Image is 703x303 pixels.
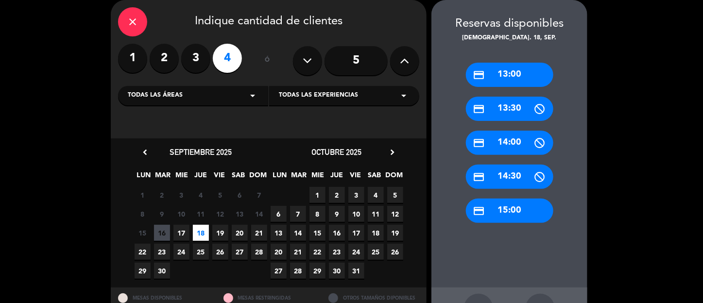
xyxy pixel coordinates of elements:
[118,44,147,73] label: 1
[154,244,170,260] span: 23
[473,137,485,149] i: credit_card
[329,169,345,185] span: JUE
[466,97,553,121] div: 13:30
[251,187,267,203] span: 7
[279,91,358,101] span: Todas las experiencias
[387,147,397,157] i: chevron_right
[473,205,485,217] i: credit_card
[466,199,553,223] div: 15:00
[212,187,228,203] span: 5
[154,206,170,222] span: 9
[386,169,402,185] span: DOM
[247,90,258,101] i: arrow_drop_down
[118,7,419,36] div: Indique cantidad de clientes
[193,187,209,203] span: 4
[271,206,287,222] span: 6
[135,206,151,222] span: 8
[154,225,170,241] span: 16
[154,263,170,279] span: 30
[290,263,306,279] span: 28
[348,206,364,222] span: 10
[329,244,345,260] span: 23
[309,225,326,241] span: 15
[309,244,326,260] span: 22
[329,187,345,203] span: 2
[193,244,209,260] span: 25
[473,103,485,115] i: credit_card
[232,187,248,203] span: 6
[193,206,209,222] span: 11
[348,225,364,241] span: 17
[473,171,485,183] i: credit_card
[290,225,306,241] span: 14
[232,206,248,222] span: 13
[173,225,189,241] span: 17
[212,169,228,185] span: VIE
[466,131,553,155] div: 14:00
[368,187,384,203] span: 4
[329,206,345,222] span: 9
[181,44,210,73] label: 3
[368,244,384,260] span: 25
[231,169,247,185] span: SAB
[431,15,587,34] div: Reservas disponibles
[329,263,345,279] span: 30
[348,187,364,203] span: 3
[212,244,228,260] span: 26
[127,16,138,28] i: close
[252,44,283,78] div: ó
[251,225,267,241] span: 21
[367,169,383,185] span: SAB
[193,225,209,241] span: 18
[170,147,232,157] span: septiembre 2025
[309,263,326,279] span: 29
[250,169,266,185] span: DOM
[368,225,384,241] span: 18
[135,244,151,260] span: 22
[135,263,151,279] span: 29
[368,206,384,222] span: 11
[212,225,228,241] span: 19
[135,225,151,241] span: 15
[387,244,403,260] span: 26
[348,244,364,260] span: 24
[473,69,485,81] i: credit_card
[135,187,151,203] span: 1
[387,206,403,222] span: 12
[213,44,242,73] label: 4
[310,169,326,185] span: MIE
[272,169,288,185] span: LUN
[466,165,553,189] div: 14:30
[173,206,189,222] span: 10
[271,244,287,260] span: 20
[232,225,248,241] span: 20
[128,91,183,101] span: Todas las áreas
[173,187,189,203] span: 3
[150,44,179,73] label: 2
[398,90,410,101] i: arrow_drop_down
[136,169,152,185] span: LUN
[174,169,190,185] span: MIE
[466,63,553,87] div: 13:00
[348,263,364,279] span: 31
[290,244,306,260] span: 21
[271,225,287,241] span: 13
[290,206,306,222] span: 7
[140,147,150,157] i: chevron_left
[212,206,228,222] span: 12
[387,225,403,241] span: 19
[329,225,345,241] span: 16
[312,147,362,157] span: octubre 2025
[251,244,267,260] span: 28
[387,187,403,203] span: 5
[309,206,326,222] span: 8
[232,244,248,260] span: 27
[154,187,170,203] span: 2
[155,169,171,185] span: MAR
[271,263,287,279] span: 27
[173,244,189,260] span: 24
[193,169,209,185] span: JUE
[251,206,267,222] span: 14
[431,34,587,43] div: [DEMOGRAPHIC_DATA]. 18, sep.
[291,169,307,185] span: MAR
